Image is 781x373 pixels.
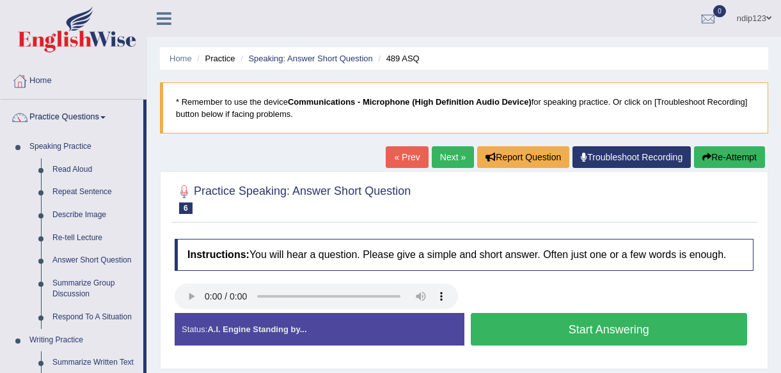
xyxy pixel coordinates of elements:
a: « Prev [386,146,428,168]
a: Summarize Group Discussion [47,272,143,306]
span: 0 [713,5,726,17]
a: Describe Image [47,204,143,227]
h2: Practice Speaking: Answer Short Question [175,182,411,214]
span: 6 [179,202,193,214]
a: Re-tell Lecture [47,227,143,250]
li: Practice [194,52,235,65]
a: Home [170,54,192,63]
a: Read Aloud [47,158,143,181]
a: Speaking: Answer Short Question [248,54,372,63]
a: Home [1,63,146,95]
a: Respond To A Situation [47,306,143,329]
button: Report Question [477,146,569,168]
a: Troubleshoot Recording [572,146,691,168]
a: Speaking Practice [24,135,143,158]
a: Repeat Sentence [47,181,143,204]
b: Communications - Microphone (High Definition Audio Device) [288,97,532,107]
button: Start Answering [471,313,748,346]
a: Answer Short Question [47,249,143,272]
div: Status: [175,313,464,346]
h4: You will hear a question. Please give a simple and short answer. Often just one or a few words is... [175,239,753,271]
a: Next » [432,146,474,168]
b: Instructions: [187,249,249,260]
strong: A.I. Engine Standing by... [207,324,306,334]
li: 489 ASQ [375,52,419,65]
a: Writing Practice [24,329,143,352]
blockquote: * Remember to use the device for speaking practice. Or click on [Troubleshoot Recording] button b... [160,82,768,133]
a: Practice Questions [1,100,143,132]
button: Re-Attempt [694,146,765,168]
